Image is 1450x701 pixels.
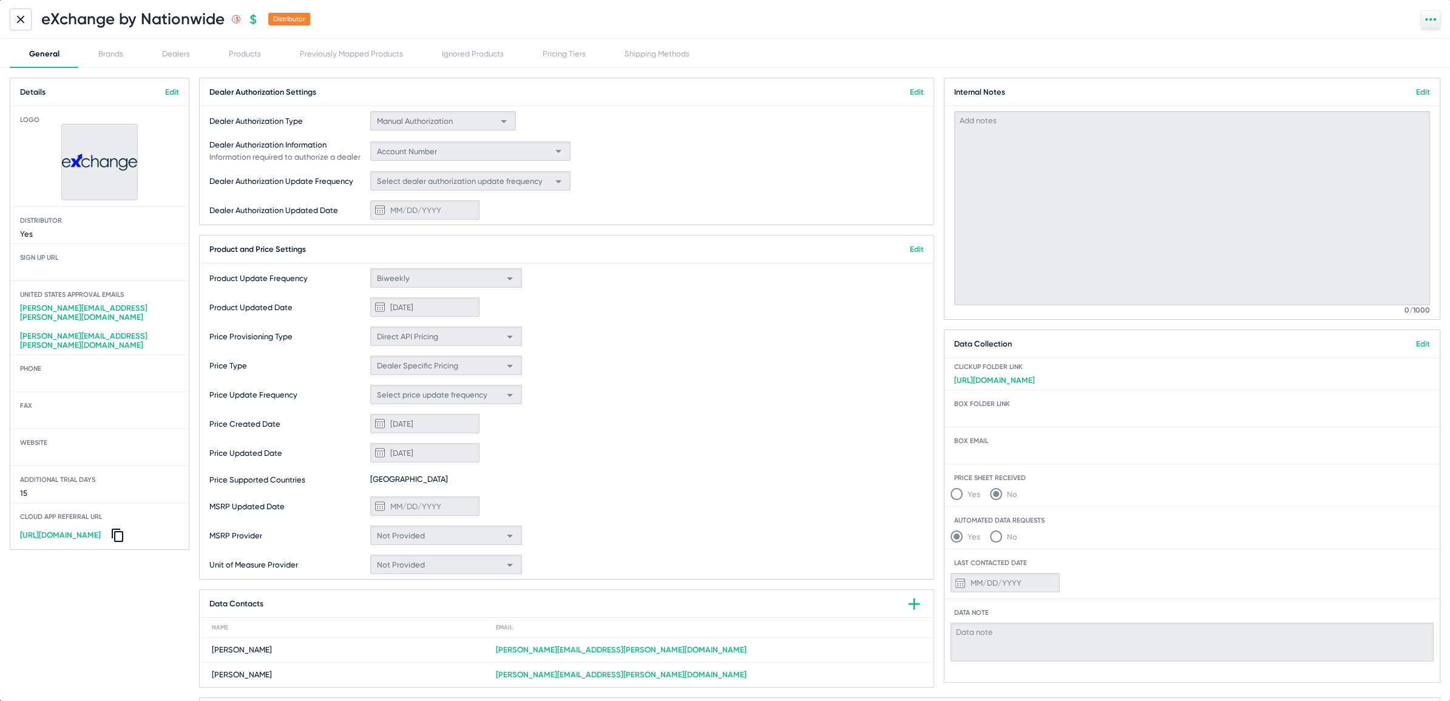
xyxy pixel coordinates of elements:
span: Dealer Authorization Update Frequency [209,177,367,186]
span: [GEOGRAPHIC_DATA] [370,472,448,487]
span: MSRP Updated Date [209,502,367,511]
span: Automated Data Requests [944,516,1440,524]
span: Distributor [10,217,189,225]
div: Products [229,49,261,58]
span: [PERSON_NAME] [212,669,272,681]
span: Dealer Authorization Information [209,140,367,149]
span: Not Provided [377,531,425,540]
a: [URL][DOMAIN_NAME] [949,371,1040,390]
span: Yes [963,490,980,499]
span: Data Collection [954,339,1012,348]
span: MSRP Provider [209,531,367,540]
button: Open calendar [370,297,390,317]
span: Yes [963,532,980,541]
span: Dealer Authorization Type [209,117,367,126]
span: Cloud App Referral URL [10,513,112,521]
div: Dealers [162,49,190,58]
h1: eXchange by Nationwide [41,10,225,29]
span: Price Type [209,361,367,370]
div: Shipping Methods [625,49,689,58]
a: Edit [910,245,924,254]
span: Price Updated Date [209,449,367,458]
a: Edit [1416,87,1430,97]
img: eXchange%20by%20Nationwide_638103755257539678.png [62,154,137,170]
button: Open calendar [370,443,390,462]
span: Dealer Specific Pricing [377,361,458,370]
span: United States Approval Emails [10,291,189,299]
span: Logo [10,116,189,124]
mat-hint: 0/1000 [1404,306,1430,315]
div: Email [496,624,921,631]
span: Price Sheet Received [944,474,1440,482]
span: No [1002,490,1017,499]
span: Manual Authorization [377,117,453,126]
span: 15 [15,484,32,503]
span: Data Contacts [209,599,263,608]
span: Dealer Authorization Settings [209,87,316,97]
span: Biweekly [377,274,410,283]
span: Dealer Authorization Updated Date [209,206,367,215]
span: Distributor [268,13,310,25]
span: Additional Trial Days [10,476,189,484]
span: Details [20,87,46,97]
a: [URL][DOMAIN_NAME] [15,526,106,544]
span: Internal Notes [954,87,1005,97]
span: Box folder link [944,400,1440,408]
span: Information required to authorize a dealer [209,152,367,161]
span: Price Provisioning Type [209,332,367,341]
div: Name [212,624,496,631]
span: Price Update Frequency [209,390,367,399]
span: Account Number [377,147,437,156]
span: Select dealer authorization update frequency [377,177,543,186]
a: [PERSON_NAME][EMAIL_ADDRESS][PERSON_NAME][DOMAIN_NAME] [10,327,189,354]
button: Open calendar [370,414,390,433]
span: Product Updated Date [209,303,367,312]
div: Previously Mapped Products [300,49,403,58]
a: Edit [910,87,924,97]
input: MM/DD/YYYY [370,414,479,433]
input: MM/DD/YYYY [370,496,479,516]
span: [PERSON_NAME] [212,644,272,656]
div: General [29,49,59,58]
span: No [1002,532,1017,541]
span: Price Created Date [209,419,367,428]
button: Open calendar [370,200,390,220]
span: Data Note [944,609,1440,617]
input: MM/DD/YYYY [950,573,1060,592]
span: Sign up Url [10,254,189,262]
span: Direct API Pricing [377,332,438,341]
span: ClickUp folder link [944,363,1440,371]
span: Select price update frequency [377,390,487,399]
span: Price Supported Countries [209,475,367,484]
span: Box email [944,437,1440,445]
button: Open calendar [370,496,390,516]
a: [PERSON_NAME][EMAIL_ADDRESS][PERSON_NAME][DOMAIN_NAME] [496,670,747,679]
span: Fax [10,402,189,410]
input: MM/DD/YYYY [370,297,479,317]
span: Phone [10,365,189,373]
input: MM/DD/YYYY [370,443,479,462]
div: Pricing Tiers [543,49,586,58]
span: Not Provided [377,560,425,569]
span: Website [10,439,189,447]
span: Last Contacted Date [944,559,1440,567]
span: Unit of Measure Provider [209,560,367,569]
span: Yes [15,225,38,243]
button: Open calendar [950,573,970,592]
a: [PERSON_NAME][EMAIL_ADDRESS][PERSON_NAME][DOMAIN_NAME] [10,299,189,327]
span: Product and Price Settings [209,245,306,254]
input: MM/DD/YYYY [370,200,479,220]
a: [PERSON_NAME][EMAIL_ADDRESS][PERSON_NAME][DOMAIN_NAME] [496,645,747,654]
a: Edit [1416,339,1430,348]
a: Edit [165,87,179,97]
div: Brands [98,49,123,58]
span: Product Update Frequency [209,274,367,283]
div: Ignored Products [442,49,504,58]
